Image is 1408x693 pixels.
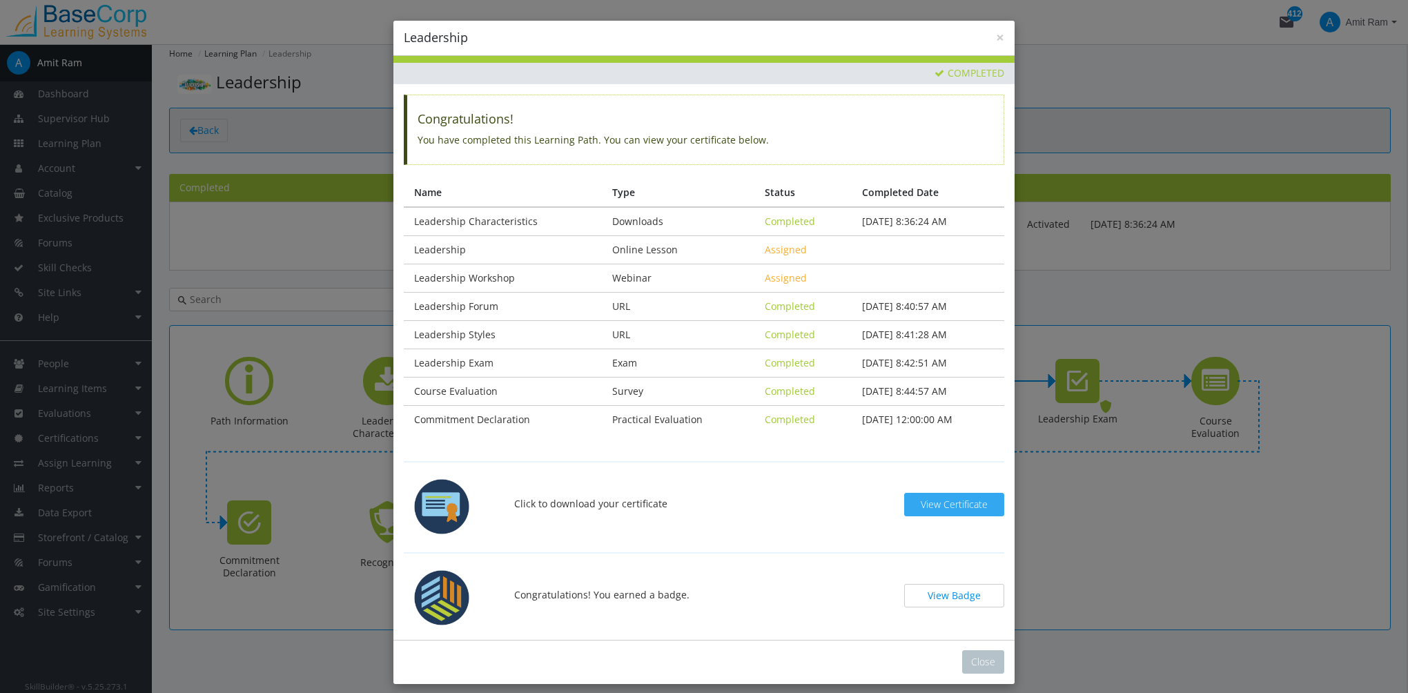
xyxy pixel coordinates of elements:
[404,29,1004,47] h4: Leadership
[414,413,530,426] span: Commitment Declaration
[862,215,947,228] span: [DATE] 8:36:24 AM
[414,356,493,369] span: Leadership Exam
[852,179,1004,207] th: Completed Date
[418,133,993,147] p: You have completed this Learning Path. You can view your certificate below.
[754,179,852,207] th: Status
[504,476,904,531] p: Click to download your certificate
[612,413,703,426] span: Practical Evaluation
[414,567,469,628] img: Open Badge -
[935,66,1004,79] span: Completed
[962,650,1004,674] button: Close
[612,271,652,284] span: Webinar
[612,328,630,341] span: URL
[612,384,643,398] span: Survey
[921,498,988,511] span: View Certificate
[862,328,947,341] span: [DATE] 8:41:28 AM
[414,300,498,313] span: Leadership Forum
[612,243,678,256] span: Online Lesson
[612,215,663,228] span: Downloads
[862,413,952,426] span: [DATE] 12:00:00 AM
[414,271,515,284] span: Leadership Workshop
[904,493,1004,516] button: Download Certificate (pdf)
[862,300,947,313] span: [DATE] 8:40:57 AM
[765,271,807,284] span: Assigned
[414,328,496,341] span: Leadership Styles
[765,300,815,313] span: Completed
[602,179,754,207] th: Type
[414,384,498,398] span: Course Evaluation
[414,243,466,256] span: Leadership
[612,300,630,313] span: URL
[418,113,993,126] h4: Congratulations!
[404,179,602,207] th: Name
[765,384,815,398] span: Completed
[862,384,947,398] span: [DATE] 8:44:57 AM
[862,356,947,369] span: [DATE] 8:42:51 AM
[765,215,815,228] span: Completed
[504,567,904,623] p: Congratulations! You earned a badge.
[765,243,807,256] span: Assigned
[612,356,637,369] span: Exam
[904,584,1004,607] button: View Badge
[414,215,538,228] span: Leadership Characteristics
[765,328,815,341] span: Completed
[765,356,815,369] span: Completed
[996,30,1004,45] button: ×
[765,413,815,426] span: Completed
